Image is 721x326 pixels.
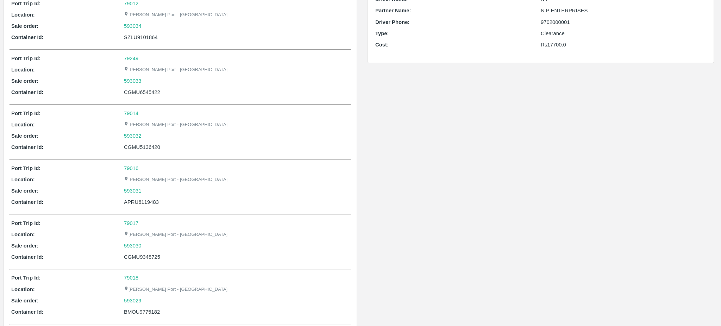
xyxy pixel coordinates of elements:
[124,297,142,305] a: 593029
[11,254,44,260] b: Container Id:
[11,133,39,139] b: Sale order:
[11,298,39,303] b: Sale order:
[124,77,142,85] a: 593033
[11,35,44,40] b: Container Id:
[11,309,44,315] b: Container Id:
[11,287,35,292] b: Location:
[124,308,349,316] div: BMOU9775182
[11,199,44,205] b: Container Id:
[124,22,142,30] a: 593034
[124,121,227,128] p: [PERSON_NAME] Port - [GEOGRAPHIC_DATA]
[375,42,389,48] b: Cost:
[375,19,409,25] b: Driver Phone:
[11,23,39,29] b: Sale order:
[11,275,40,281] b: Port Trip Id:
[124,111,138,116] a: 79014
[11,1,40,6] b: Port Trip Id:
[11,232,35,237] b: Location:
[124,275,138,281] a: 79018
[124,198,349,206] div: APRU6119483
[11,220,40,226] b: Port Trip Id:
[11,111,40,116] b: Port Trip Id:
[541,7,706,14] p: N P ENTERPRISES
[124,286,227,293] p: [PERSON_NAME] Port - [GEOGRAPHIC_DATA]
[375,8,411,13] b: Partner Name:
[124,132,142,140] a: 593032
[124,176,227,183] p: [PERSON_NAME] Port - [GEOGRAPHIC_DATA]
[11,78,39,84] b: Sale order:
[124,242,142,250] a: 593030
[124,231,227,238] p: [PERSON_NAME] Port - [GEOGRAPHIC_DATA]
[124,88,349,96] div: CGMU6545422
[11,89,44,95] b: Container Id:
[124,56,138,61] a: 79249
[124,1,138,6] a: 79012
[124,165,138,171] a: 79016
[124,187,142,195] a: 593031
[11,177,35,182] b: Location:
[11,12,35,18] b: Location:
[375,31,389,36] b: Type:
[124,12,227,18] p: [PERSON_NAME] Port - [GEOGRAPHIC_DATA]
[11,188,39,194] b: Sale order:
[124,67,227,73] p: [PERSON_NAME] Port - [GEOGRAPHIC_DATA]
[11,144,44,150] b: Container Id:
[541,30,706,37] p: Clearance
[124,253,349,261] div: CGMU9348725
[124,33,349,41] div: SZLU9101864
[541,41,706,49] p: Rs 17700.0
[124,143,349,151] div: CGMU5136420
[11,122,35,127] b: Location:
[541,18,706,26] p: 9702000001
[11,67,35,73] b: Location:
[11,243,39,249] b: Sale order:
[11,56,40,61] b: Port Trip Id:
[11,165,40,171] b: Port Trip Id:
[124,220,138,226] a: 79017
